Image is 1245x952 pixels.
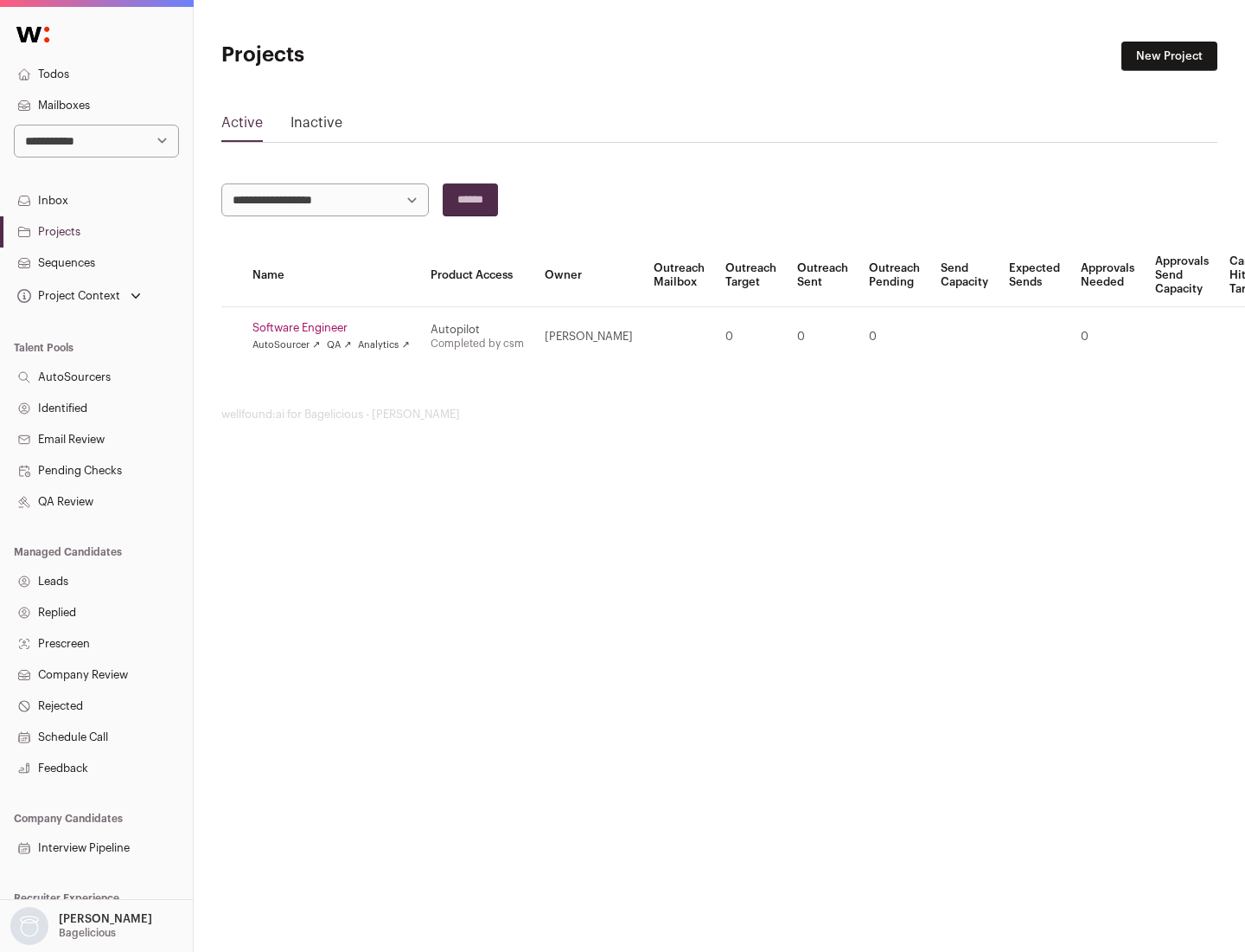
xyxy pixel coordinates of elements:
[221,113,263,140] a: Active
[859,307,930,367] td: 0
[358,338,409,352] a: Analytics ↗
[10,907,48,945] img: nopic.png
[221,408,1217,421] footer: wellfound:ai for Bagelicious - [PERSON_NAME]
[715,244,787,307] th: Outreach Target
[420,244,534,307] th: Product Access
[327,338,351,352] a: QA ↗
[534,307,643,367] td: [PERSON_NAME]
[787,307,859,367] td: 0
[7,17,59,52] img: Wellfound
[59,926,116,940] p: Bagelicious
[431,338,524,349] a: Completed by csm
[252,338,320,352] a: AutoSourcer ↗
[1121,42,1217,71] a: New Project
[999,244,1070,307] th: Expected Sends
[787,244,859,307] th: Outreach Sent
[431,323,524,337] div: Autopilot
[221,42,553,69] h1: Projects
[1070,307,1145,367] td: 0
[715,307,787,367] td: 0
[14,289,120,303] div: Project Context
[7,907,156,945] button: Open dropdown
[930,244,999,307] th: Send Capacity
[14,284,144,308] button: Open dropdown
[1070,244,1145,307] th: Approvals Needed
[59,912,152,926] p: [PERSON_NAME]
[1145,244,1219,307] th: Approvals Send Capacity
[534,244,643,307] th: Owner
[252,321,410,335] a: Software Engineer
[643,244,715,307] th: Outreach Mailbox
[290,113,342,140] a: Inactive
[242,244,420,307] th: Name
[859,244,930,307] th: Outreach Pending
